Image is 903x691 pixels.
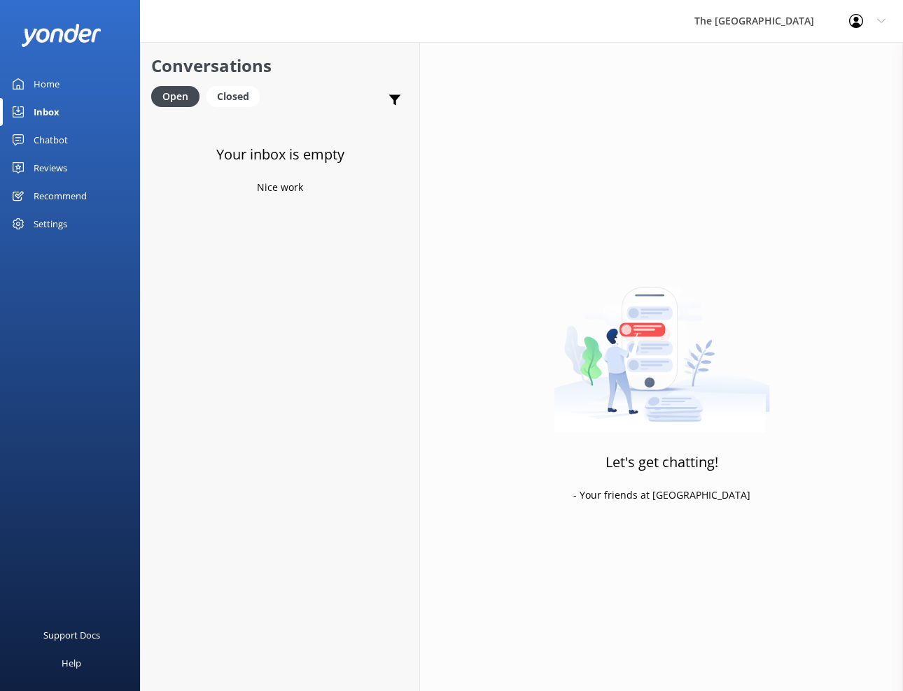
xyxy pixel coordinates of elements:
[554,258,770,433] img: artwork of a man stealing a conversation from at giant smartphone
[151,88,206,104] a: Open
[34,126,68,154] div: Chatbot
[257,180,303,195] p: Nice work
[34,182,87,210] div: Recommend
[34,210,67,238] div: Settings
[34,70,59,98] div: Home
[62,649,81,677] div: Help
[34,98,59,126] div: Inbox
[43,621,100,649] div: Support Docs
[573,487,750,503] p: - Your friends at [GEOGRAPHIC_DATA]
[151,52,409,79] h2: Conversations
[206,88,267,104] a: Closed
[206,86,260,107] div: Closed
[151,86,199,107] div: Open
[21,24,101,47] img: yonder-white-logo.png
[34,154,67,182] div: Reviews
[605,451,718,473] h3: Let's get chatting!
[216,143,344,166] h3: Your inbox is empty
